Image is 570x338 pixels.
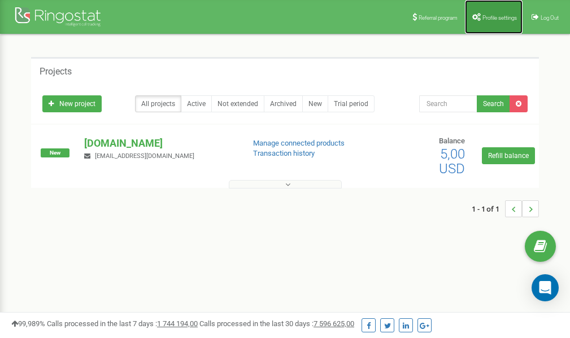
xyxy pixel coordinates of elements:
[157,319,198,328] u: 1 744 194,00
[41,148,69,157] span: New
[419,95,477,112] input: Search
[302,95,328,112] a: New
[472,200,505,217] span: 1 - 1 of 1
[532,274,559,301] div: Open Intercom Messenger
[477,95,510,112] button: Search
[482,15,517,21] span: Profile settings
[328,95,375,112] a: Trial period
[181,95,212,112] a: Active
[253,139,345,147] a: Manage connected products
[264,95,303,112] a: Archived
[439,137,465,145] span: Balance
[95,152,194,160] span: [EMAIL_ADDRESS][DOMAIN_NAME]
[47,319,198,328] span: Calls processed in the last 7 days :
[472,189,539,229] nav: ...
[42,95,102,112] a: New project
[135,95,181,112] a: All projects
[40,67,72,77] h5: Projects
[11,319,45,328] span: 99,989%
[419,15,458,21] span: Referral program
[439,146,465,177] span: 5,00 USD
[211,95,264,112] a: Not extended
[482,147,535,164] a: Refill balance
[199,319,354,328] span: Calls processed in the last 30 days :
[541,15,559,21] span: Log Out
[314,319,354,328] u: 7 596 625,00
[253,149,315,157] a: Transaction history
[84,136,234,151] p: [DOMAIN_NAME]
